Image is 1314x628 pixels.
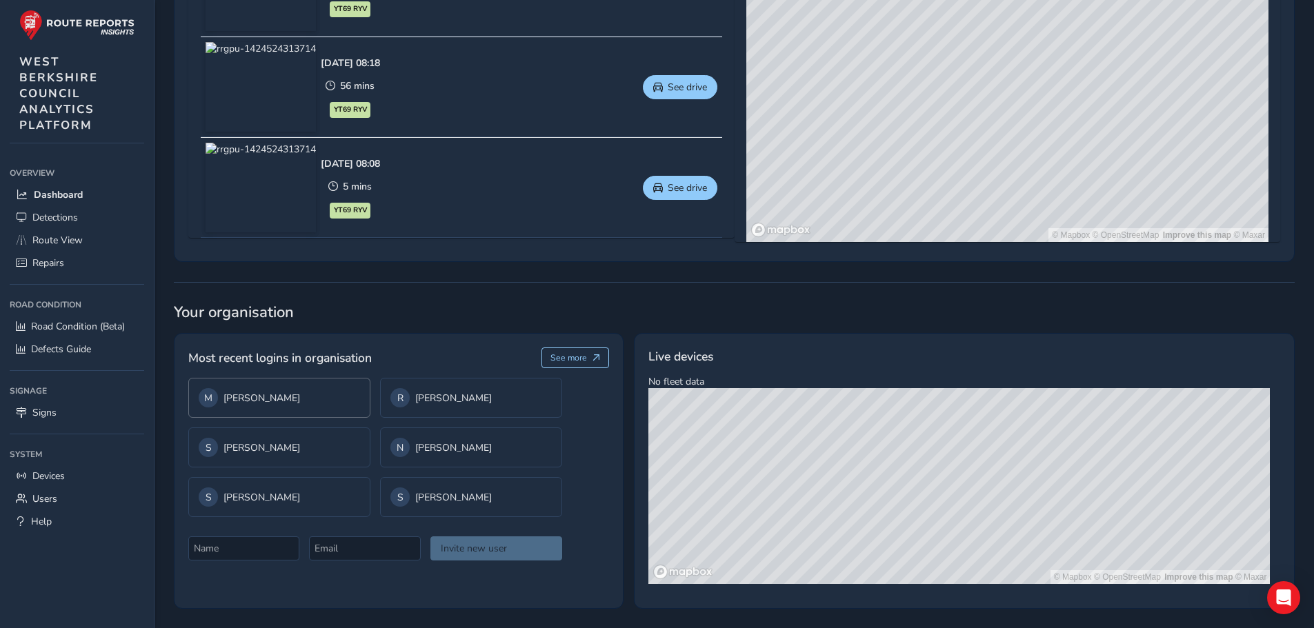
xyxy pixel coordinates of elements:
[334,3,367,14] span: YT69 RYV
[321,57,380,70] div: [DATE] 08:18
[10,381,144,401] div: Signage
[206,441,212,454] span: S
[390,388,552,407] div: [PERSON_NAME]
[19,10,135,41] img: rr logo
[334,104,367,115] span: YT69 RYV
[199,388,360,407] div: [PERSON_NAME]
[634,333,1295,609] div: No fleet data
[10,487,144,510] a: Users
[206,42,316,132] img: rrgpu-1424524313714
[206,143,316,232] img: rrgpu-1424524313714
[397,491,404,504] span: S
[31,343,91,356] span: Defects Guide
[643,176,717,200] button: See drive
[32,256,64,270] span: Repairs
[390,487,552,507] div: [PERSON_NAME]
[32,406,57,419] span: Signs
[31,320,125,333] span: Road Condition (Beta)
[174,302,1295,323] span: Your organisation
[32,234,83,247] span: Route View
[340,79,375,92] span: 56 mins
[199,487,360,507] div: [PERSON_NAME]
[32,211,78,224] span: Detections
[204,392,212,405] span: M
[321,157,380,170] div: [DATE] 08:08
[19,54,98,133] span: WEST BERKSHIRE COUNCIL ANALYTICS PLATFORM
[188,536,299,560] input: Name
[10,510,144,533] a: Help
[10,465,144,487] a: Devices
[643,75,717,99] button: See drive
[188,349,372,367] span: Most recent logins in organisation
[668,181,707,194] span: See drive
[34,188,83,201] span: Dashboard
[10,294,144,315] div: Road Condition
[390,438,552,457] div: [PERSON_NAME]
[334,205,367,216] span: YT69 RYV
[343,180,372,193] span: 5 mins
[668,81,707,94] span: See drive
[10,183,144,206] a: Dashboard
[10,206,144,229] a: Detections
[10,163,144,183] div: Overview
[309,536,420,560] input: Email
[10,401,144,424] a: Signs
[206,491,212,504] span: S
[1267,581,1300,614] div: Open Intercom Messenger
[31,515,52,528] span: Help
[397,392,404,405] span: R
[10,252,144,274] a: Repairs
[648,347,713,365] span: Live devices
[10,444,144,465] div: System
[550,352,587,363] span: See more
[199,438,360,457] div: [PERSON_NAME]
[541,347,610,368] button: See more
[10,338,144,361] a: Defects Guide
[10,315,144,338] a: Road Condition (Beta)
[10,229,144,252] a: Route View
[397,441,404,454] span: N
[32,469,65,483] span: Devices
[32,492,57,505] span: Users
